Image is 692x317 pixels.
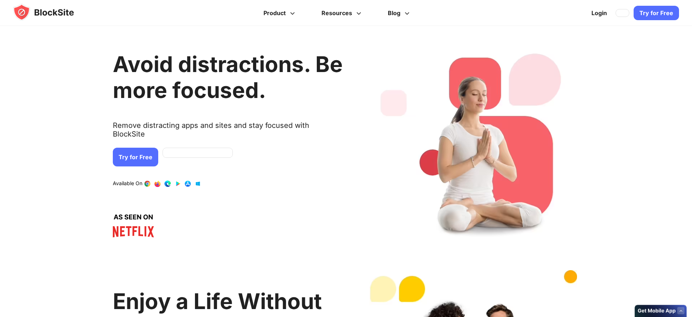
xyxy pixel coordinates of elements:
img: blocksite-icon.5d769676.svg [13,4,88,21]
text: Remove distracting apps and sites and stay focused with BlockSite [113,121,343,144]
h1: Avoid distractions. Be more focused. [113,51,343,103]
a: Try for Free [113,148,158,166]
a: Login [587,4,611,22]
text: Available On [113,180,142,187]
a: Try for Free [634,6,679,20]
